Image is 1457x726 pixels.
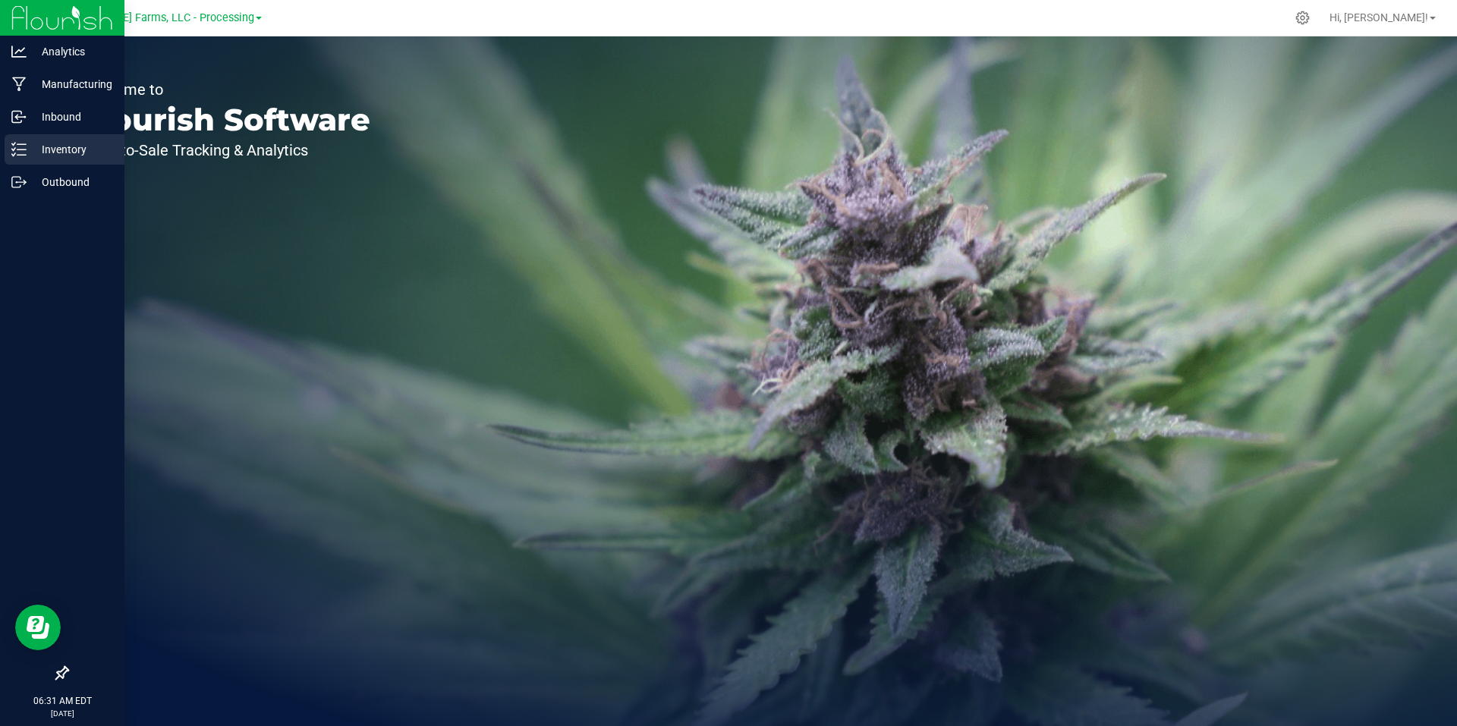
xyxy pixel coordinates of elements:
span: [PERSON_NAME] Farms, LLC - Processing [49,11,254,24]
p: Inventory [27,140,118,159]
p: [DATE] [7,708,118,719]
inline-svg: Analytics [11,44,27,59]
p: Seed-to-Sale Tracking & Analytics [82,143,370,158]
p: 06:31 AM EDT [7,694,118,708]
inline-svg: Inbound [11,109,27,124]
p: Outbound [27,173,118,191]
p: Manufacturing [27,75,118,93]
p: Analytics [27,42,118,61]
p: Welcome to [82,82,370,97]
p: Inbound [27,108,118,126]
span: Hi, [PERSON_NAME]! [1330,11,1428,24]
inline-svg: Inventory [11,142,27,157]
iframe: Resource center [15,605,61,650]
inline-svg: Outbound [11,174,27,190]
p: Flourish Software [82,105,370,135]
div: Manage settings [1293,11,1312,25]
inline-svg: Manufacturing [11,77,27,92]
